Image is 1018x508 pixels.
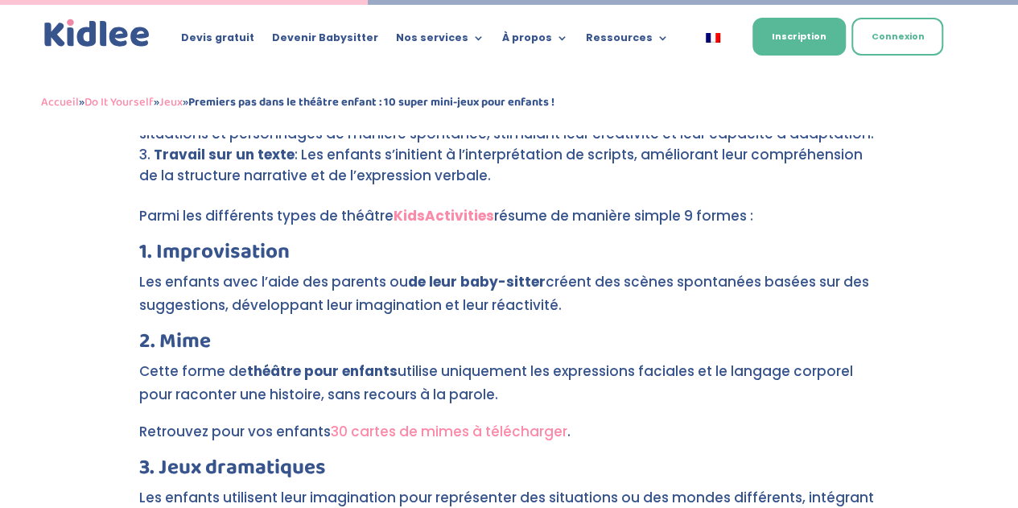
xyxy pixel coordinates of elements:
p: Parmi les différents types de théâtre résume de manière simple 9 formes : [139,204,880,242]
span: » » » [41,93,554,112]
img: Français [706,33,720,43]
a: Inscription [752,18,846,56]
a: KidsActivities [394,206,494,225]
strong: Premiers pas dans le théâtre enfant : 10 super mini-jeux pour enfants ! [188,93,554,112]
a: 30 cartes de mimes à télécharger [331,422,567,441]
img: logo_kidlee_bleu [41,16,154,51]
strong: théâtre pour enfants [247,361,398,381]
a: À propos [502,32,568,50]
p: Retrouvez pour vos enfants . [139,420,880,457]
a: Kidlee Logo [41,16,154,51]
a: Devenir Babysitter [272,32,378,50]
a: Connexion [851,18,943,56]
a: Devis gratuit [181,32,254,50]
a: Do It Yourself [84,93,154,112]
h3: 2. Mime [139,331,880,360]
a: Ressources [586,32,669,50]
a: Nos services [396,32,484,50]
a: Accueil [41,93,79,112]
h3: 3. Jeux dramatiques [139,457,880,486]
li: : Les enfants s’initient à l’interprétation de scripts, améliorant leur compréhension de la struc... [139,144,880,186]
p: Cette forme de utilise uniquement les expressions faciales et le langage corporel pour raconter u... [139,360,880,420]
p: Les enfants avec l’aide des parents ou créent des scènes spontanées basées sur des suggestions, d... [139,271,880,331]
h3: 1. Improvisation [139,242,880,271]
strong: Travail sur un texte [154,145,295,164]
a: Jeux [159,93,183,112]
strong: de leur baby-sitter [408,272,546,291]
